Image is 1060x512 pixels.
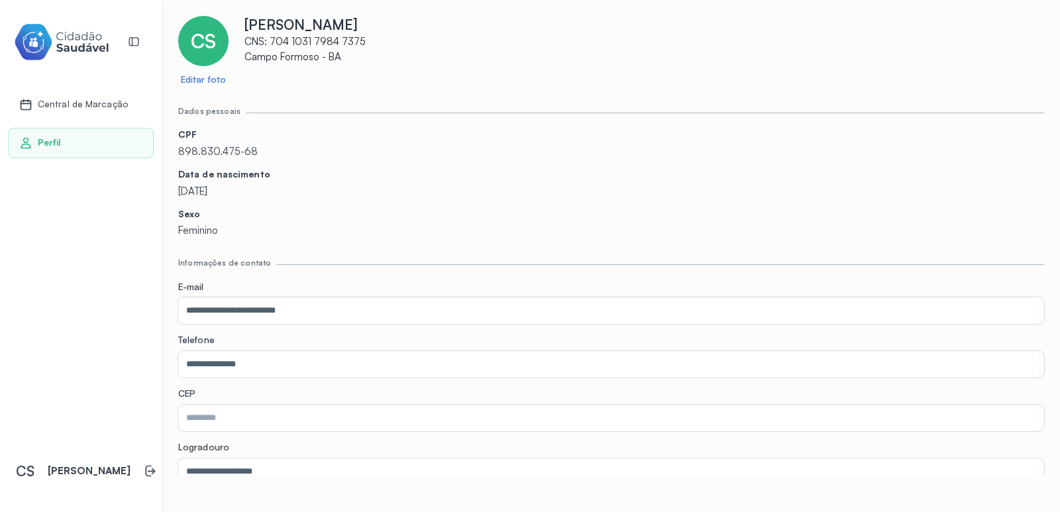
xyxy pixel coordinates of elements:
span: CS [16,462,34,480]
span: E-mail [178,281,204,292]
p: [DATE] [178,185,1044,198]
p: [PERSON_NAME] [48,465,131,478]
p: [PERSON_NAME] [244,16,1044,33]
a: Central de Marcação [19,98,142,111]
p: 898.830.475-68 [178,146,1044,158]
div: Informações de contato [178,258,271,268]
p: Sexo [178,209,1044,220]
p: Campo Formoso - BA [244,51,1044,64]
a: Perfil [19,136,142,150]
span: Telefone [178,334,215,345]
span: CEP [178,387,195,399]
a: Editar foto [181,74,226,85]
p: CPF [178,129,1044,140]
p: Feminino [178,225,1044,237]
span: CS [191,29,216,53]
div: Dados pessoais [178,107,240,116]
p: Data de nascimento [178,169,1044,180]
img: cidadao-saudavel-filled-logo.svg [14,21,109,63]
p: CNS: 704 1031 7984 7375 [244,36,1044,48]
span: Logradouro [178,441,229,452]
span: Central de Marcação [38,99,128,110]
span: Perfil [38,137,62,148]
